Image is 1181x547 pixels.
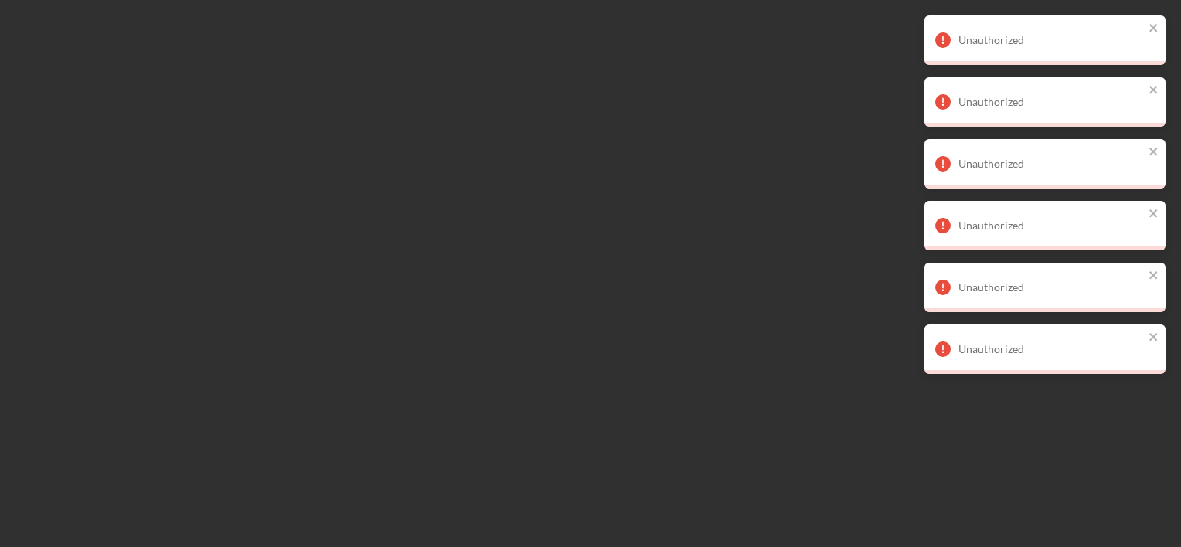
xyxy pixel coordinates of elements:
button: close [1149,145,1159,160]
button: close [1149,22,1159,36]
button: close [1149,331,1159,345]
div: Unauthorized [958,219,1144,232]
button: close [1149,207,1159,222]
div: Unauthorized [958,343,1144,355]
button: close [1149,269,1159,284]
button: close [1149,83,1159,98]
div: Unauthorized [958,281,1144,294]
div: Unauthorized [958,34,1144,46]
div: Unauthorized [958,96,1144,108]
div: Unauthorized [958,158,1144,170]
